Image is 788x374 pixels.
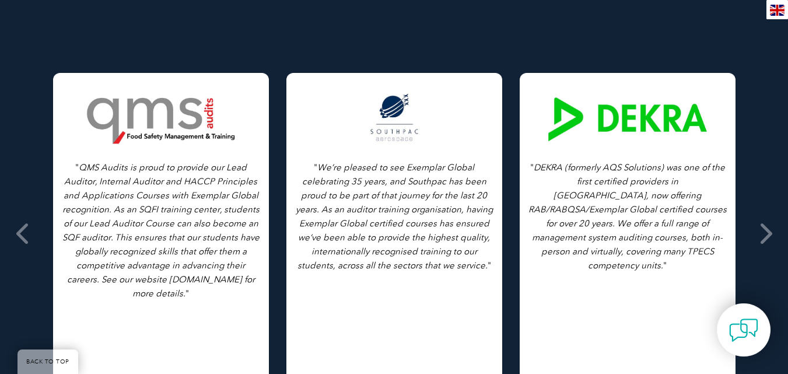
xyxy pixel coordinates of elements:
[296,162,493,271] i: We’re pleased to see Exemplar Global celebrating 35 years, and Southpac has been proud to be part...
[62,162,260,299] i: QMS Audits is proud to provide our Lead Auditor, Internal Auditor and HACCP Principles and Applic...
[770,5,785,16] img: en
[528,162,727,271] i: DEKRA (formerly AQS Solutions) was one of the first certified providers in [GEOGRAPHIC_DATA], now...
[729,316,758,345] img: contact-chat.png
[62,160,260,300] p: " "
[17,349,78,374] a: BACK TO TOP
[295,160,493,272] p: " "
[528,160,727,272] p: " "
